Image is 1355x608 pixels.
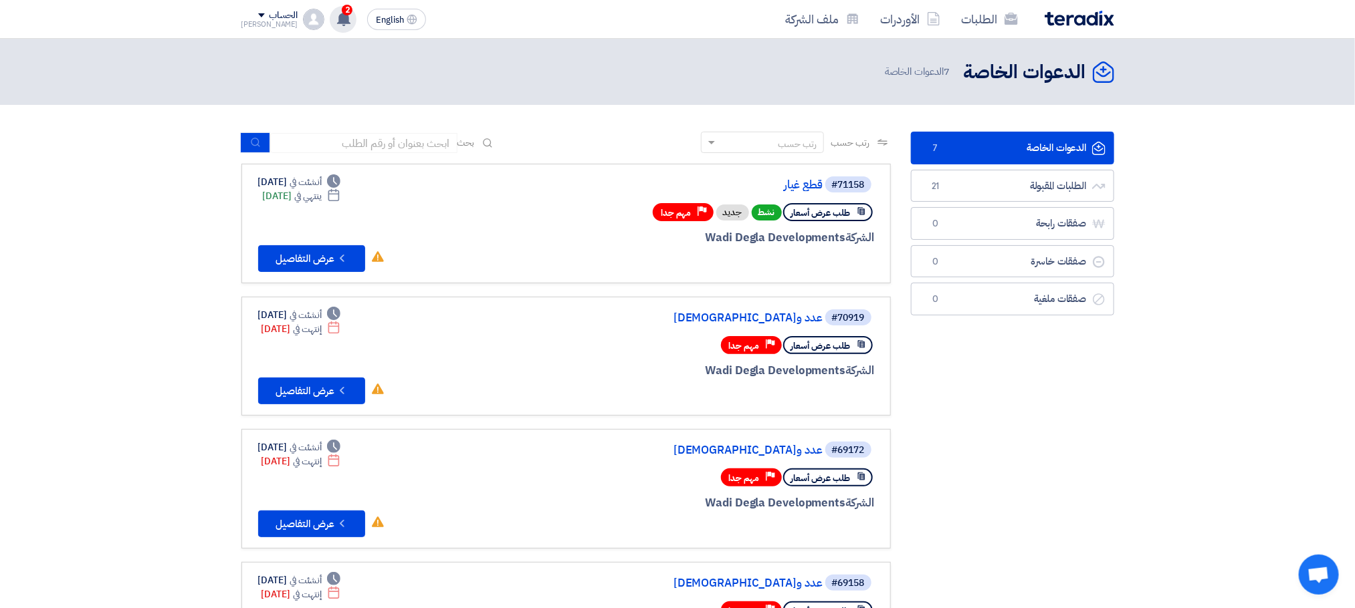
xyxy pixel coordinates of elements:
span: أنشئت في [290,440,322,454]
span: 7 [944,64,950,79]
span: أنشئت في [290,175,322,189]
span: الدعوات الخاصة [885,64,953,80]
div: رتب حسب [778,137,817,151]
span: مهم جدا [729,339,760,352]
div: [DATE] [258,308,341,322]
span: طلب عرض أسعار [791,472,851,484]
div: [PERSON_NAME] [241,21,298,28]
img: profile_test.png [303,9,324,30]
div: [DATE] [263,189,341,203]
span: أنشئت في [290,573,322,587]
a: ملف الشركة [775,3,870,35]
button: عرض التفاصيل [258,510,365,537]
span: نشط [752,204,782,220]
div: [DATE] [258,175,341,189]
div: [DATE] [262,587,341,601]
a: الدعوات الخاصة7 [911,132,1114,164]
h2: الدعوات الخاصة [964,59,1086,86]
div: [DATE] [258,440,341,454]
span: مهم جدا [729,472,760,484]
div: [DATE] [262,454,341,468]
a: Open chat [1299,555,1339,595]
div: #71158 [832,180,865,190]
a: عدد و[DEMOGRAPHIC_DATA] [555,312,823,324]
span: 0 [928,255,944,269]
span: الشركة [845,494,874,511]
a: عدد و[DEMOGRAPHIC_DATA] [555,444,823,456]
input: ابحث بعنوان أو رقم الطلب [270,133,457,153]
button: عرض التفاصيل [258,245,365,272]
div: الحساب [269,10,298,21]
a: عدد و[DEMOGRAPHIC_DATA] [555,577,823,589]
span: 0 [928,217,944,231]
span: طلب عرض أسعار [791,206,851,219]
a: الطلبات [951,3,1029,35]
span: مهم جدا [661,206,692,219]
a: صفقات خاسرة0 [911,245,1114,278]
span: إنتهت في [293,454,322,468]
span: طلب عرض أسعار [791,339,851,352]
span: 0 [928,293,944,306]
div: #69158 [832,579,865,588]
a: صفقات ملغية0 [911,283,1114,315]
span: 2 [342,5,352,15]
span: ينتهي في [294,189,322,203]
span: رتب حسب [831,136,869,150]
div: [DATE] [262,322,341,336]
div: #69172 [832,446,865,455]
a: صفقات رابحة0 [911,207,1114,240]
button: English [367,9,426,30]
div: Wadi Degla Developments [552,494,874,512]
div: [DATE] [258,573,341,587]
span: إنتهت في [293,322,322,336]
span: 7 [928,142,944,155]
span: إنتهت في [293,587,322,601]
span: الشركة [845,229,874,246]
div: جديد [716,204,749,220]
div: #70919 [832,313,865,323]
div: Wadi Degla Developments [552,362,874,379]
span: English [376,15,404,25]
img: Teradix logo [1045,11,1114,26]
div: Wadi Degla Developments [552,229,874,247]
span: 21 [928,180,944,193]
span: أنشئت في [290,308,322,322]
button: عرض التفاصيل [258,377,365,404]
span: الشركة [845,362,874,379]
a: قطع غيار [555,179,823,191]
a: الأوردرات [870,3,951,35]
a: الطلبات المقبولة21 [911,170,1114,202]
span: بحث [457,136,475,150]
